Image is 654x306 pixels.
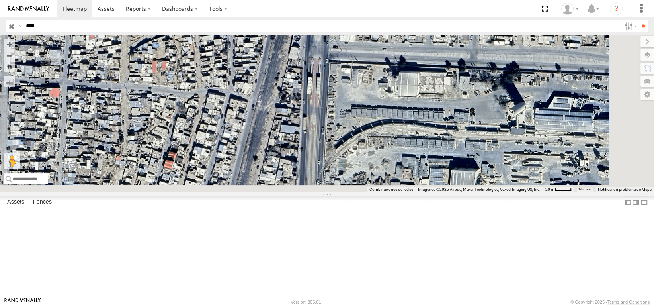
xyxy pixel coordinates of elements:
span: 20 m [545,187,554,192]
label: Dock Summary Table to the Left [624,196,632,208]
button: Zoom out [4,50,15,61]
label: Dock Summary Table to the Right [632,196,640,208]
div: Erick Ramirez [558,3,582,15]
a: Terms and Conditions [607,300,650,304]
img: rand-logo.svg [8,6,49,12]
button: Escala del mapa: 20 m por 39 píxeles [543,187,574,192]
div: © Copyright 2025 - [570,300,650,304]
label: Measure [4,76,15,87]
a: Términos [578,188,591,191]
label: Map Settings [640,89,654,100]
label: Search Filter Options [621,20,638,32]
i: ? [610,2,623,15]
button: Combinaciones de teclas [369,187,413,192]
a: Visit our Website [4,298,41,306]
label: Fences [29,197,56,208]
button: Zoom in [4,39,15,50]
button: Zoom Home [4,61,15,72]
a: Notificar un problema de Maps [598,187,652,192]
span: Imágenes ©2025 Airbus, Maxar Technologies, Vexcel Imaging US, Inc. [418,187,541,192]
div: Version: 305.01 [291,300,321,304]
label: Hide Summary Table [640,196,648,208]
button: Arrastra al hombrecito al mapa para abrir Street View [4,153,20,169]
label: Search Query [17,20,23,32]
label: Assets [3,197,28,208]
